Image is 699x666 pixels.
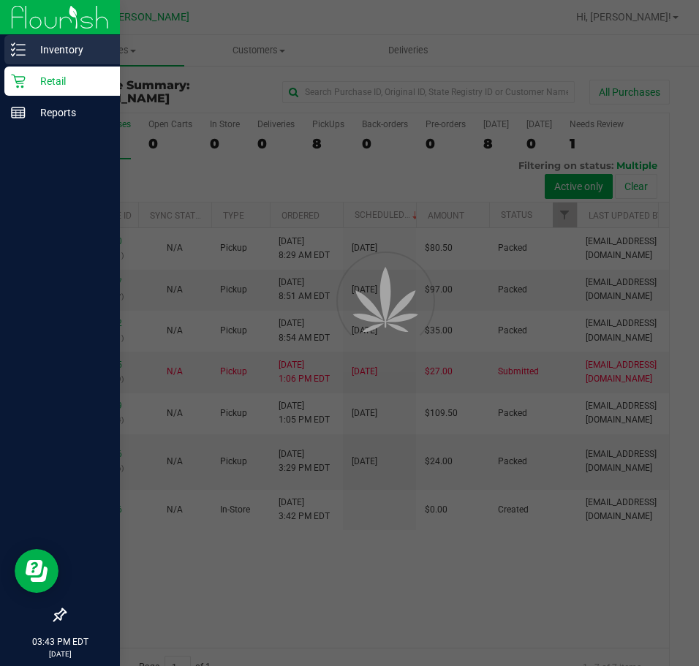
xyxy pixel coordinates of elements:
[15,549,58,593] iframe: Resource center
[11,42,26,57] inline-svg: Inventory
[26,41,113,58] p: Inventory
[26,72,113,90] p: Retail
[26,104,113,121] p: Reports
[11,105,26,120] inline-svg: Reports
[7,635,113,648] p: 03:43 PM EDT
[11,74,26,88] inline-svg: Retail
[7,648,113,659] p: [DATE]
